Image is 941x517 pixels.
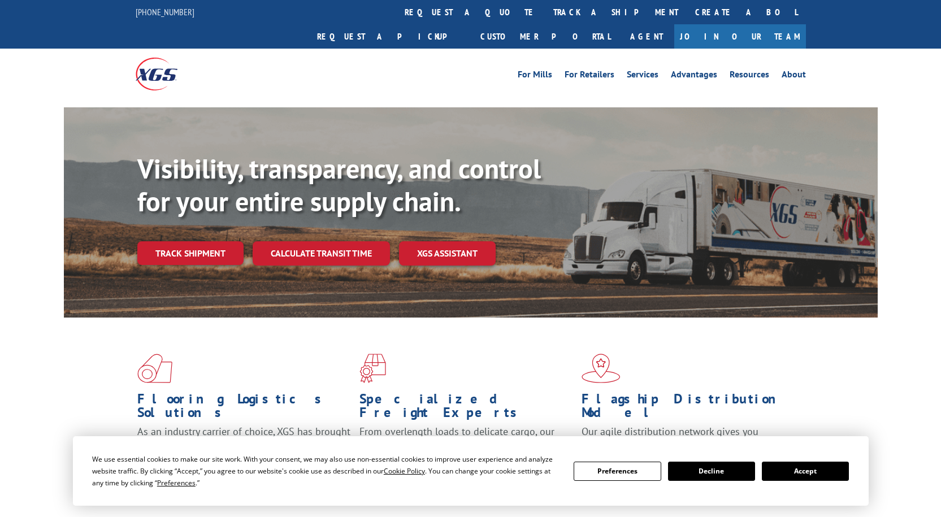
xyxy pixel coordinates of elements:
[730,70,769,82] a: Resources
[674,24,806,49] a: Join Our Team
[619,24,674,49] a: Agent
[92,453,560,489] div: We use essential cookies to make our site work. With your consent, we may also use non-essential ...
[253,241,390,266] a: Calculate transit time
[137,151,541,219] b: Visibility, transparency, and control for your entire supply chain.
[472,24,619,49] a: Customer Portal
[359,354,386,383] img: xgs-icon-focused-on-flooring-red
[136,6,194,18] a: [PHONE_NUMBER]
[359,425,573,475] p: From overlength loads to delicate cargo, our experienced staff knows the best way to move your fr...
[782,70,806,82] a: About
[565,70,614,82] a: For Retailers
[73,436,869,506] div: Cookie Consent Prompt
[762,462,849,481] button: Accept
[668,462,755,481] button: Decline
[582,354,621,383] img: xgs-icon-flagship-distribution-model-red
[582,392,795,425] h1: Flagship Distribution Model
[384,466,425,476] span: Cookie Policy
[137,425,350,465] span: As an industry carrier of choice, XGS has brought innovation and dedication to flooring logistics...
[627,70,658,82] a: Services
[309,24,472,49] a: Request a pickup
[574,462,661,481] button: Preferences
[137,354,172,383] img: xgs-icon-total-supply-chain-intelligence-red
[359,392,573,425] h1: Specialized Freight Experts
[582,425,790,451] span: Our agile distribution network gives you nationwide inventory management on demand.
[137,241,244,265] a: Track shipment
[399,241,496,266] a: XGS ASSISTANT
[671,70,717,82] a: Advantages
[137,392,351,425] h1: Flooring Logistics Solutions
[157,478,196,488] span: Preferences
[518,70,552,82] a: For Mills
